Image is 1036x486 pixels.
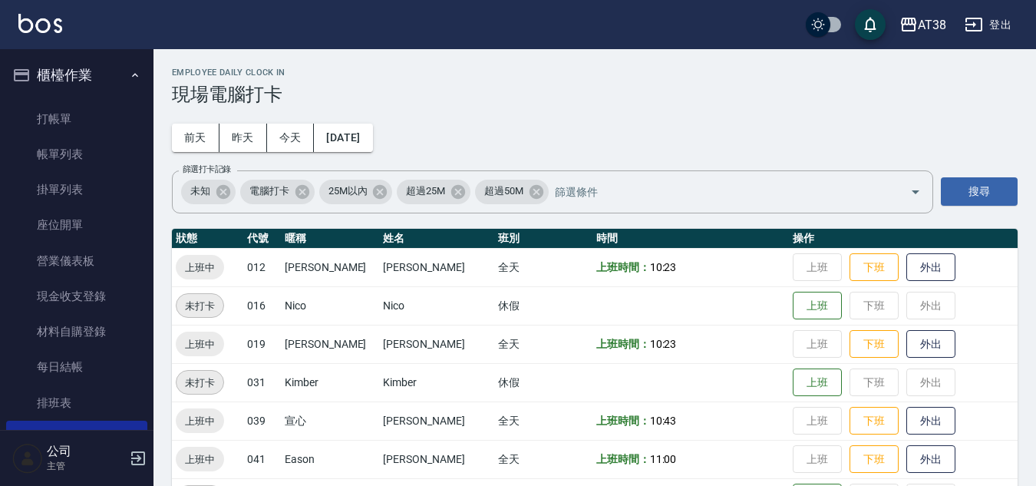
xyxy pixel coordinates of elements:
a: 排班表 [6,385,147,421]
div: 25M以內 [319,180,393,204]
b: 上班時間： [596,415,650,427]
button: 下班 [850,253,899,282]
a: 座位開單 [6,207,147,243]
td: 休假 [494,286,592,325]
img: Person [12,443,43,474]
button: 搜尋 [941,177,1018,206]
td: [PERSON_NAME] [379,402,493,440]
span: 未打卡 [177,375,223,391]
a: 每日結帳 [6,349,147,385]
td: 全天 [494,325,592,363]
button: 上班 [793,292,842,320]
th: 班別 [494,229,592,249]
td: 039 [243,402,281,440]
td: 041 [243,440,281,478]
button: 昨天 [219,124,267,152]
td: [PERSON_NAME] [379,248,493,286]
td: 031 [243,363,281,402]
td: Nico [281,286,379,325]
td: 全天 [494,248,592,286]
span: 25M以內 [319,183,377,199]
b: 上班時間： [596,453,650,465]
td: 休假 [494,363,592,402]
a: 材料自購登錄 [6,314,147,349]
span: 10:23 [650,261,677,273]
button: 登出 [958,11,1018,39]
td: 全天 [494,440,592,478]
td: [PERSON_NAME] [379,440,493,478]
a: 掛單列表 [6,172,147,207]
button: 上班 [793,369,842,397]
button: Open [903,180,928,204]
span: 未打卡 [177,298,223,314]
th: 狀態 [172,229,243,249]
span: 上班中 [176,413,224,429]
th: 操作 [789,229,1018,249]
div: 超過25M [397,180,470,204]
td: 宣心 [281,402,379,440]
span: 上班中 [176,451,224,468]
div: 未知 [181,180,236,204]
th: 暱稱 [281,229,379,249]
td: 019 [243,325,281,363]
td: Eason [281,440,379,478]
h3: 現場電腦打卡 [172,84,1018,105]
button: 外出 [906,407,955,435]
h5: 公司 [47,444,125,459]
button: 外出 [906,445,955,474]
td: 016 [243,286,281,325]
div: 電腦打卡 [240,180,315,204]
div: 超過50M [475,180,549,204]
span: 10:43 [650,415,677,427]
input: 篩選條件 [551,178,883,205]
span: 11:00 [650,453,677,465]
b: 上班時間： [596,261,650,273]
span: 上班中 [176,336,224,352]
a: 帳單列表 [6,137,147,172]
div: AT38 [918,15,946,35]
button: 下班 [850,330,899,359]
span: 上班中 [176,260,224,276]
label: 篩選打卡記錄 [183,164,231,175]
span: 10:23 [650,338,677,350]
button: 外出 [906,253,955,282]
td: Kimber [379,363,493,402]
span: 超過50M [475,183,533,199]
th: 代號 [243,229,281,249]
button: [DATE] [314,124,372,152]
span: 電腦打卡 [240,183,299,199]
a: 打帳單 [6,101,147,137]
th: 時間 [592,229,790,249]
span: 未知 [181,183,219,199]
button: 前天 [172,124,219,152]
button: 今天 [267,124,315,152]
b: 上班時間： [596,338,650,350]
td: [PERSON_NAME] [281,248,379,286]
a: 現金收支登錄 [6,279,147,314]
button: 外出 [906,330,955,359]
a: 現場電腦打卡 [6,421,147,456]
td: [PERSON_NAME] [281,325,379,363]
td: Nico [379,286,493,325]
button: 櫃檯作業 [6,55,147,95]
span: 超過25M [397,183,454,199]
td: 全天 [494,402,592,440]
td: 012 [243,248,281,286]
button: 下班 [850,445,899,474]
img: Logo [18,14,62,33]
h2: Employee Daily Clock In [172,68,1018,78]
button: save [855,9,886,40]
button: AT38 [893,9,952,41]
button: 下班 [850,407,899,435]
td: Kimber [281,363,379,402]
th: 姓名 [379,229,493,249]
p: 主管 [47,459,125,473]
a: 營業儀表板 [6,243,147,279]
td: [PERSON_NAME] [379,325,493,363]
